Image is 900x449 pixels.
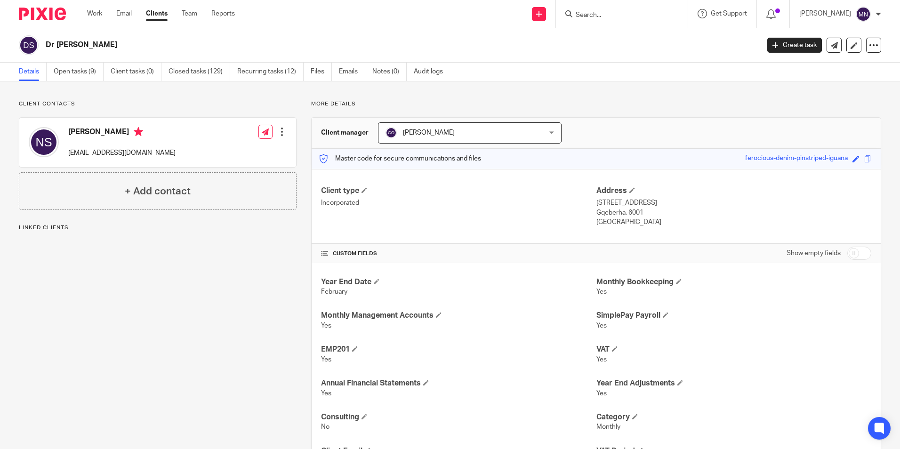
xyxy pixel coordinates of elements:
h4: Client type [321,186,596,196]
span: Yes [596,356,607,363]
p: Linked clients [19,224,297,232]
h4: CUSTOM FIELDS [321,250,596,257]
span: Yes [321,390,331,397]
a: Open tasks (9) [54,63,104,81]
span: No [321,424,329,430]
a: Details [19,63,47,81]
p: More details [311,100,881,108]
a: Work [87,9,102,18]
input: Search [575,11,659,20]
h4: Consulting [321,412,596,422]
span: [PERSON_NAME] [403,129,455,136]
span: Get Support [711,10,747,17]
h4: Monthly Bookkeeping [596,277,871,287]
h4: Monthly Management Accounts [321,311,596,321]
h4: SimplePay Payroll [596,311,871,321]
a: Reports [211,9,235,18]
span: Yes [321,322,331,329]
span: Yes [596,390,607,397]
img: svg%3E [19,35,39,55]
a: Emails [339,63,365,81]
span: February [321,289,347,295]
p: [EMAIL_ADDRESS][DOMAIN_NAME] [68,148,176,158]
h4: VAT [596,345,871,354]
h3: Client manager [321,128,369,137]
i: Primary [134,127,143,136]
span: Yes [321,356,331,363]
p: Gqeberha, 6001 [596,208,871,217]
h4: + Add contact [125,184,191,199]
a: Recurring tasks (12) [237,63,304,81]
p: Master code for secure communications and files [319,154,481,163]
h4: Annual Financial Statements [321,378,596,388]
p: Incorporated [321,198,596,208]
h4: EMP201 [321,345,596,354]
a: Create task [767,38,822,53]
a: Closed tasks (129) [169,63,230,81]
div: ferocious-denim-pinstriped-iguana [745,153,848,164]
p: [PERSON_NAME] [799,9,851,18]
img: svg%3E [386,127,397,138]
h4: Category [596,412,871,422]
label: Show empty fields [787,249,841,258]
span: Monthly [596,424,620,430]
h4: Year End Date [321,277,596,287]
a: Email [116,9,132,18]
a: Client tasks (0) [111,63,161,81]
h4: Address [596,186,871,196]
img: svg%3E [856,7,871,22]
a: Audit logs [414,63,450,81]
a: Team [182,9,197,18]
h4: Year End Adjustments [596,378,871,388]
a: Clients [146,9,168,18]
a: Notes (0) [372,63,407,81]
h4: [PERSON_NAME] [68,127,176,139]
p: Client contacts [19,100,297,108]
img: Pixie [19,8,66,20]
a: Files [311,63,332,81]
p: [GEOGRAPHIC_DATA] [596,217,871,227]
h2: Dr [PERSON_NAME] [46,40,611,50]
span: Yes [596,289,607,295]
img: svg%3E [29,127,59,157]
p: [STREET_ADDRESS] [596,198,871,208]
span: Yes [596,322,607,329]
